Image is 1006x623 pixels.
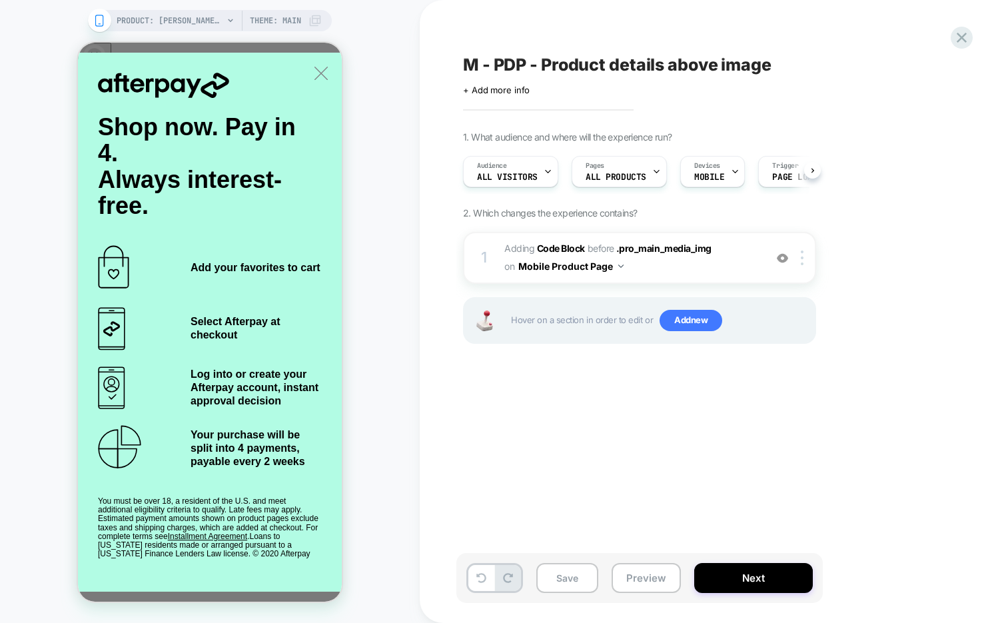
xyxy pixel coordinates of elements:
[471,311,498,331] img: Joystick
[117,10,223,31] span: PRODUCT: [PERSON_NAME] x Unique Vintage Black Dagger Velvet Maxi Dress
[463,85,530,95] span: + Add more info
[235,22,252,41] button: Close
[537,243,585,254] b: Code Block
[504,243,585,254] span: Adding
[250,10,301,31] span: Theme: MAIN
[463,55,771,75] span: M - PDP - Product details above image
[105,321,244,369] div: Log into or create your Afterpay account, instant approval decision
[463,131,672,143] span: 1. What audience and where will the experience run?
[463,207,637,219] span: 2. Which changes the experience contains?
[511,310,808,331] span: Hover on a section in order to edit or
[105,382,244,430] div: Your purchase will be split into 4 payments, payable every 2 weeks
[20,324,47,367] svg: Step 3
[694,563,813,593] button: Next
[90,489,169,498] a: Installment Agreement (New Window)
[586,161,604,171] span: Pages
[586,173,646,182] span: ALL PRODUCTS
[20,30,153,56] svg: Afterpay logo
[588,243,614,254] span: BEFORE
[105,215,244,236] div: Add your favorites to cart
[20,265,47,308] svg: Step 2
[694,161,720,171] span: Devices
[694,173,724,182] span: MOBILE
[772,173,817,182] span: Page Load
[20,71,244,177] h3: Shop now. Pay in 4.
[772,161,798,171] span: Trigger
[612,563,681,593] button: Preview
[518,257,624,276] button: Mobile Product Page
[478,245,491,271] div: 1
[477,173,538,182] span: All Visitors
[20,124,244,177] div: Always interest-free.
[20,383,63,426] svg: Step 4
[660,310,722,331] span: Add new
[20,454,244,516] div: You must be over 18, a resident of the U.S. and meet additional eligibility criteria to qualify. ...
[20,203,51,246] svg: Step 1
[536,563,598,593] button: Save
[616,243,712,254] span: .pro_main_media_img
[477,161,507,171] span: Audience
[777,253,788,264] img: crossed eye
[504,258,514,275] span: on
[175,506,232,516] span: © 2020 Afterpay
[105,269,244,303] div: Select Afterpay at checkout
[801,251,803,265] img: close
[20,489,214,516] span: Loans to [US_STATE] residents made or arranged pursuant to a [US_STATE] Finance Lenders Law license.
[618,265,624,268] img: down arrow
